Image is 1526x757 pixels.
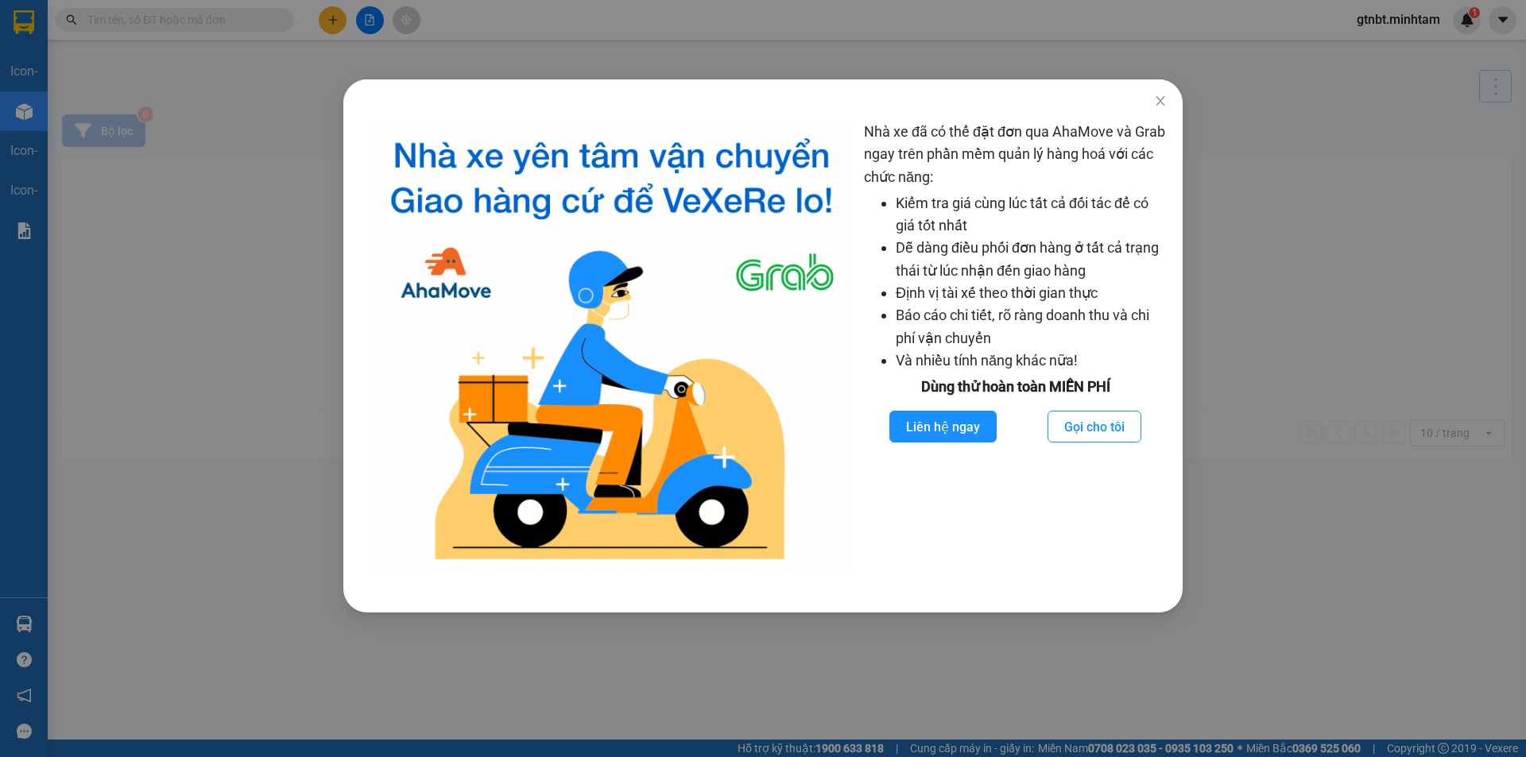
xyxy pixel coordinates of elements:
[1048,411,1141,442] button: Gọi cho tôi
[889,411,997,442] button: Liên hệ ngay
[864,121,1167,573] div: Nhà xe đã có thể đặt đơn qua AhaMove và Grab ngay trên phần mềm quản lý hàng hoá với các chức năng:
[896,237,1167,282] li: Dễ dàng điều phối đơn hàng ở tất cả trạng thái từ lúc nhận đến giao hàng
[896,304,1167,350] li: Báo cáo chi tiết, rõ ràng doanh thu và chi phí vận chuyển
[1064,417,1125,437] span: Gọi cho tôi
[896,350,1167,372] li: Và nhiều tính năng khác nữa!
[1138,79,1183,124] button: Close
[372,121,851,573] img: logo
[896,282,1167,304] li: Định vị tài xế theo thời gian thực
[864,376,1167,398] div: Dùng thử hoàn toàn MIỄN PHÍ
[1154,95,1167,107] span: close
[896,192,1167,238] li: Kiểm tra giá cùng lúc tất cả đối tác để có giá tốt nhất
[906,417,980,437] span: Liên hệ ngay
